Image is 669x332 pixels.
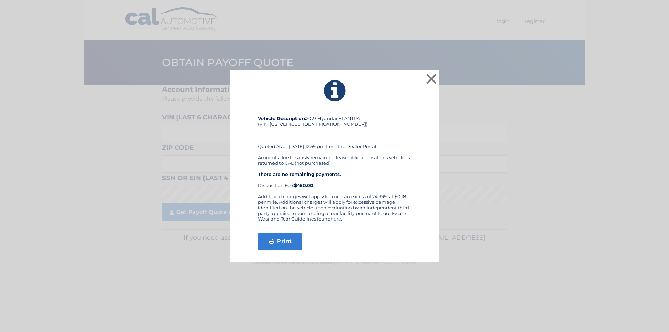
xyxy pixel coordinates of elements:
strong: $450.00 [294,183,313,188]
strong: Vehicle Description: [258,116,306,121]
div: Additional charges will apply for miles in excess of 24,399, at $0.18 per mile. Additional charge... [258,194,411,227]
strong: There are no remaining payments. [258,171,341,177]
a: Print [258,233,302,250]
button: × [424,72,438,86]
a: here [331,216,341,222]
div: Amounts due to satisfy remaining lease obligations if this vehicle is returned to CAL (not purcha... [258,155,411,188]
div: 2023 Hyundai ELANTRA (VIN: [US_VEHICLE_IDENTIFICATION_NUMBER]) Quoted As of: [DATE] 12:59 pm from... [258,116,411,194]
